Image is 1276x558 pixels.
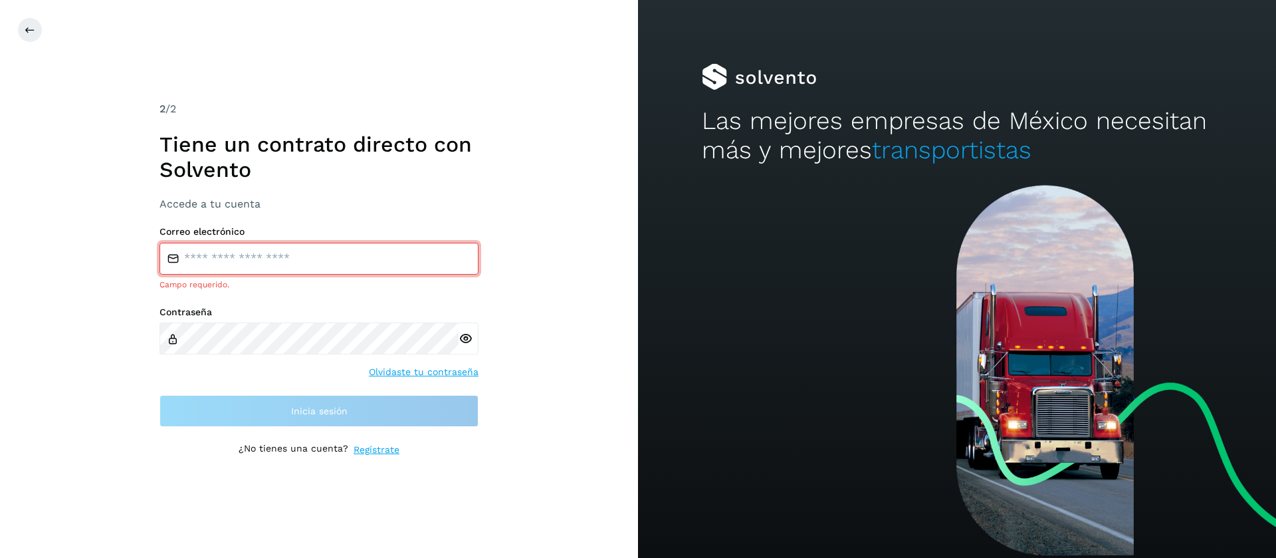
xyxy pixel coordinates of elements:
[702,106,1212,166] h2: Las mejores empresas de México necesitan más y mejores
[239,443,348,457] p: ¿No tienes una cuenta?
[159,279,478,291] div: Campo requerido.
[159,395,478,427] button: Inicia sesión
[159,226,478,237] label: Correo electrónico
[159,101,478,117] div: /2
[369,365,478,379] a: Olvidaste tu contraseña
[159,132,478,183] h1: Tiene un contrato directo con Solvento
[872,136,1031,164] span: transportistas
[354,443,399,457] a: Regístrate
[159,198,478,210] h3: Accede a tu cuenta
[159,307,478,318] label: Contraseña
[159,102,165,115] span: 2
[291,406,348,416] span: Inicia sesión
